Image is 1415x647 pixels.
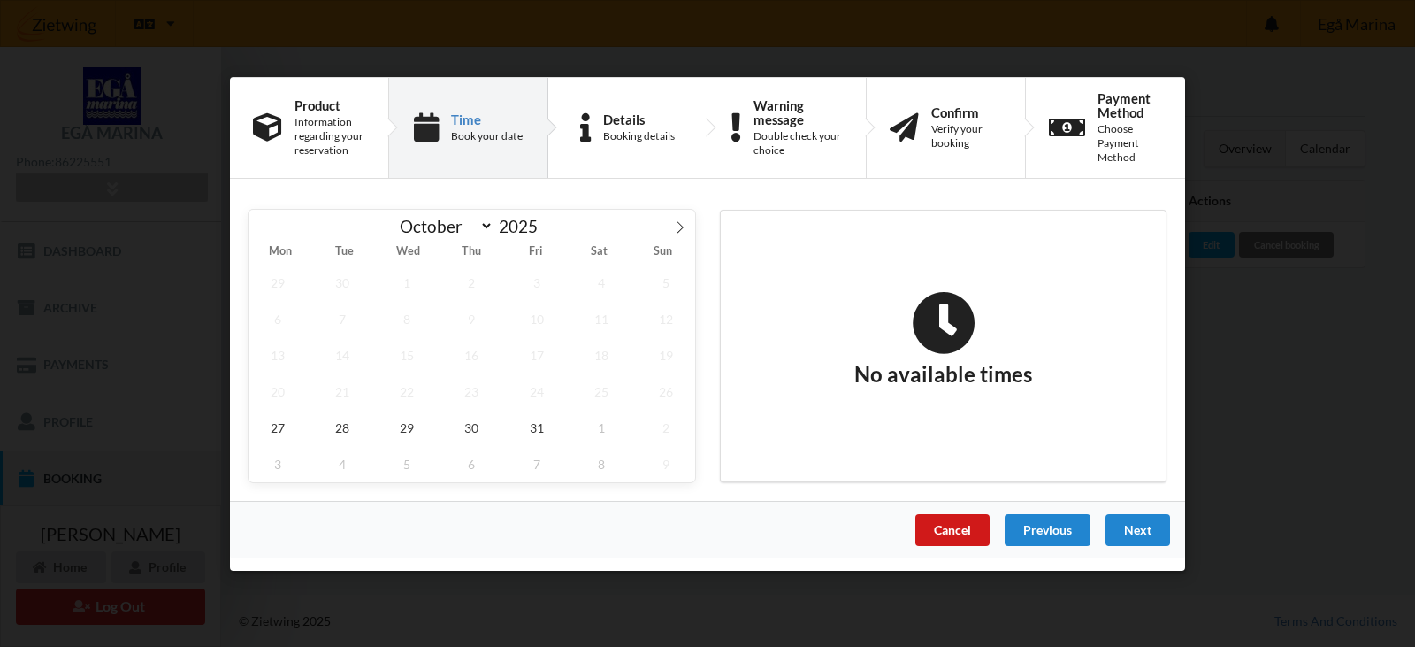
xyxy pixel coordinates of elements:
div: Next [1105,513,1170,545]
span: Wed [376,246,440,258]
span: November 9, 2025 [637,445,695,481]
input: Year [493,216,552,236]
span: October 20, 2025 [249,373,307,409]
div: Cancel [915,513,990,545]
span: October 30, 2025 [443,409,501,445]
span: November 3, 2025 [249,445,307,481]
div: Verify your booking [931,122,1002,150]
span: Sat [568,246,631,258]
span: October 25, 2025 [572,373,631,409]
span: October 2, 2025 [443,264,501,300]
span: Tue [312,246,376,258]
div: Time [451,112,523,126]
span: October 18, 2025 [572,336,631,373]
span: October 4, 2025 [572,264,631,300]
span: October 13, 2025 [249,336,307,373]
span: October 8, 2025 [378,300,436,336]
span: November 6, 2025 [443,445,501,481]
div: Product [294,97,365,112]
span: October 5, 2025 [637,264,695,300]
h2: No available times [854,290,1032,388]
span: September 29, 2025 [249,264,307,300]
span: Thu [440,246,503,258]
div: Booking details [603,129,675,143]
span: November 4, 2025 [313,445,371,481]
span: Mon [249,246,312,258]
span: October 14, 2025 [313,336,371,373]
div: Choose Payment Method [1098,122,1162,165]
span: October 1, 2025 [378,264,436,300]
span: October 21, 2025 [313,373,371,409]
div: Previous [1005,513,1090,545]
span: October 26, 2025 [637,373,695,409]
span: October 29, 2025 [378,409,436,445]
span: October 7, 2025 [313,300,371,336]
span: October 31, 2025 [508,409,566,445]
span: November 5, 2025 [378,445,436,481]
span: November 8, 2025 [572,445,631,481]
span: October 11, 2025 [572,300,631,336]
div: Information regarding your reservation [294,115,365,158]
div: Payment Method [1098,90,1162,119]
div: Double check your choice [753,129,843,158]
span: October 23, 2025 [443,373,501,409]
span: October 12, 2025 [637,300,695,336]
span: November 2, 2025 [637,409,695,445]
span: October 6, 2025 [249,300,307,336]
span: October 24, 2025 [508,373,566,409]
select: Month [392,215,494,237]
span: October 15, 2025 [378,336,436,373]
div: Book your date [451,129,523,143]
span: October 3, 2025 [508,264,566,300]
div: Details [603,112,675,126]
span: September 30, 2025 [313,264,371,300]
span: October 16, 2025 [443,336,501,373]
span: October 28, 2025 [313,409,371,445]
span: Fri [504,246,568,258]
span: October 19, 2025 [637,336,695,373]
span: October 10, 2025 [508,300,566,336]
span: October 27, 2025 [249,409,307,445]
div: Confirm [931,104,1002,119]
span: October 22, 2025 [378,373,436,409]
span: November 1, 2025 [572,409,631,445]
span: November 7, 2025 [508,445,566,481]
span: October 17, 2025 [508,336,566,373]
span: October 9, 2025 [443,300,501,336]
div: Warning message [753,97,843,126]
span: Sun [631,246,695,258]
